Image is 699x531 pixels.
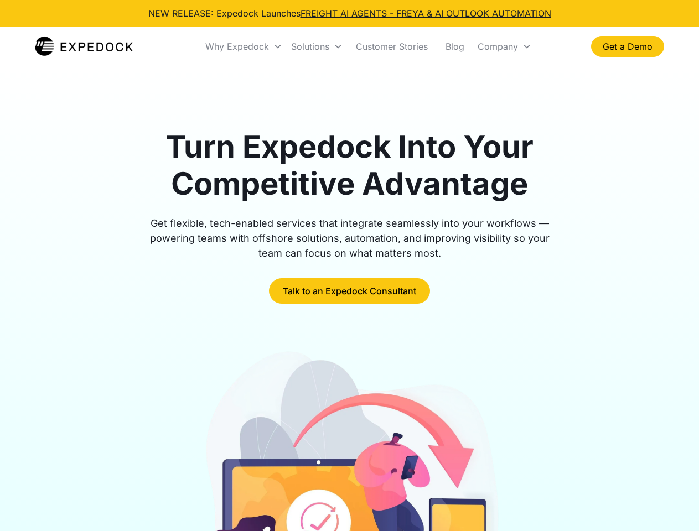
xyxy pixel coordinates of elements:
[301,8,551,19] a: FREIGHT AI AGENTS - FREYA & AI OUTLOOK AUTOMATION
[148,7,551,20] div: NEW RELEASE: Expedock Launches
[644,478,699,531] iframe: Chat Widget
[291,41,329,52] div: Solutions
[35,35,133,58] a: home
[347,28,437,65] a: Customer Stories
[205,41,269,52] div: Why Expedock
[287,28,347,65] div: Solutions
[591,36,664,57] a: Get a Demo
[269,278,430,304] a: Talk to an Expedock Consultant
[35,35,133,58] img: Expedock Logo
[137,216,562,261] div: Get flexible, tech-enabled services that integrate seamlessly into your workflows — powering team...
[473,28,536,65] div: Company
[137,128,562,202] h1: Turn Expedock Into Your Competitive Advantage
[201,28,287,65] div: Why Expedock
[437,28,473,65] a: Blog
[478,41,518,52] div: Company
